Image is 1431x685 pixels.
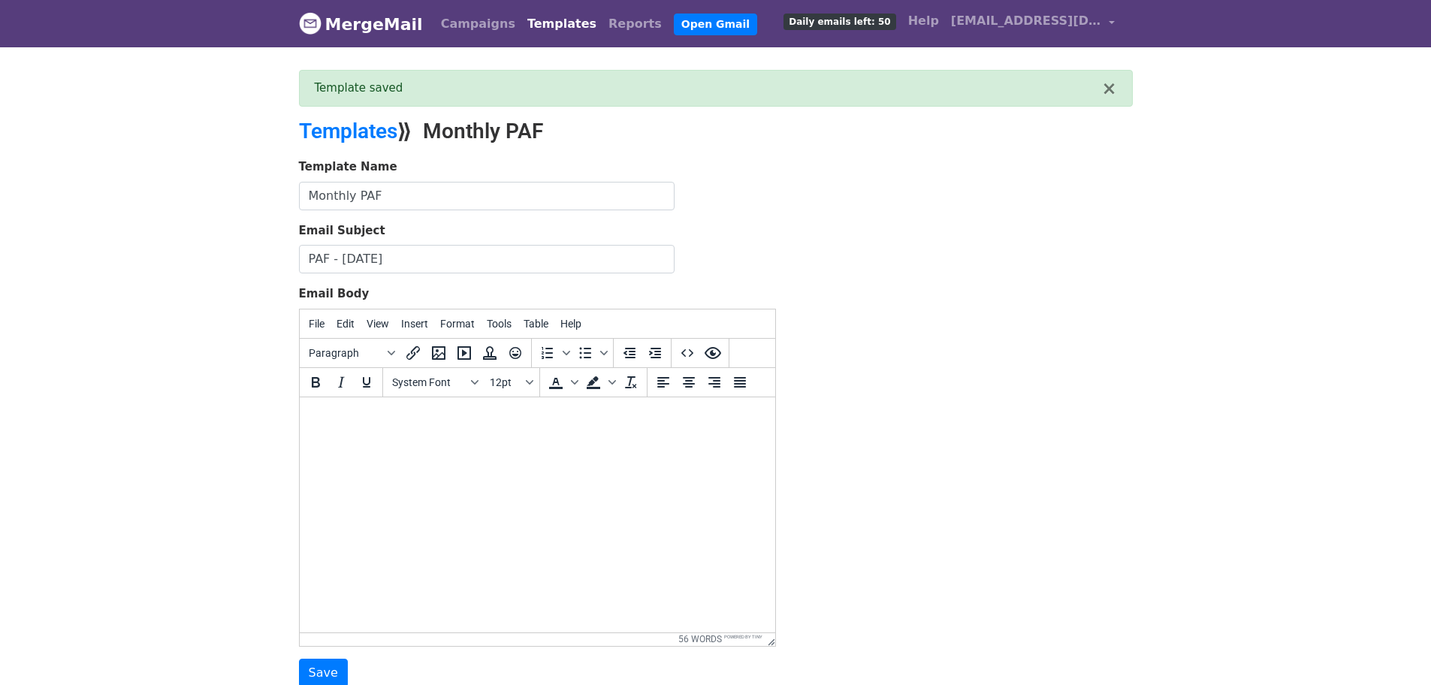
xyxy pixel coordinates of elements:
[299,119,847,144] h2: ⟫ Monthly PAF
[945,6,1121,41] a: [EMAIL_ADDRESS][DOMAIN_NAME]
[503,340,528,366] button: Emoticons
[426,340,451,366] button: Insert/edit image
[315,80,1102,97] div: Template saved
[951,12,1101,30] span: [EMAIL_ADDRESS][DOMAIN_NAME]
[1101,80,1116,98] button: ×
[700,340,726,366] button: Preview
[299,158,397,176] label: Template Name
[521,9,602,39] a: Templates
[642,340,668,366] button: Increase indent
[535,340,572,366] div: Numbered list
[484,370,536,395] button: Font sizes
[392,376,466,388] span: System Font
[303,340,400,366] button: Blocks
[702,370,727,395] button: Align right
[451,340,477,366] button: Insert/edit media
[524,318,548,330] span: Table
[299,12,322,35] img: MergeMail logo
[328,370,354,395] button: Italic
[435,9,521,39] a: Campaigns
[581,370,618,395] div: Background color
[354,370,379,395] button: Underline
[783,14,895,30] span: Daily emails left: 50
[299,222,385,240] label: Email Subject
[777,6,901,36] a: Daily emails left: 50
[617,340,642,366] button: Decrease indent
[675,340,700,366] button: Source code
[602,9,668,39] a: Reports
[724,634,762,639] a: Powered by Tiny
[337,318,355,330] span: Edit
[309,347,382,359] span: Paragraph
[572,340,610,366] div: Bullet list
[299,8,423,40] a: MergeMail
[299,119,397,143] a: Templates
[401,318,428,330] span: Insert
[902,6,945,36] a: Help
[367,318,389,330] span: View
[300,397,775,632] iframe: Rich Text Area. Press ALT-0 for help.
[400,340,426,366] button: Insert/edit link
[762,633,775,646] div: Resize
[303,370,328,395] button: Bold
[651,370,676,395] button: Align left
[477,340,503,366] button: Insert template
[440,318,475,330] span: Format
[543,370,581,395] div: Text color
[618,370,644,395] button: Clear formatting
[386,370,484,395] button: Fonts
[727,370,753,395] button: Justify
[676,370,702,395] button: Align center
[674,14,757,35] a: Open Gmail
[560,318,581,330] span: Help
[309,318,325,330] span: File
[487,318,512,330] span: Tools
[678,634,722,644] button: 56 words
[490,376,523,388] span: 12pt
[299,285,370,303] label: Email Body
